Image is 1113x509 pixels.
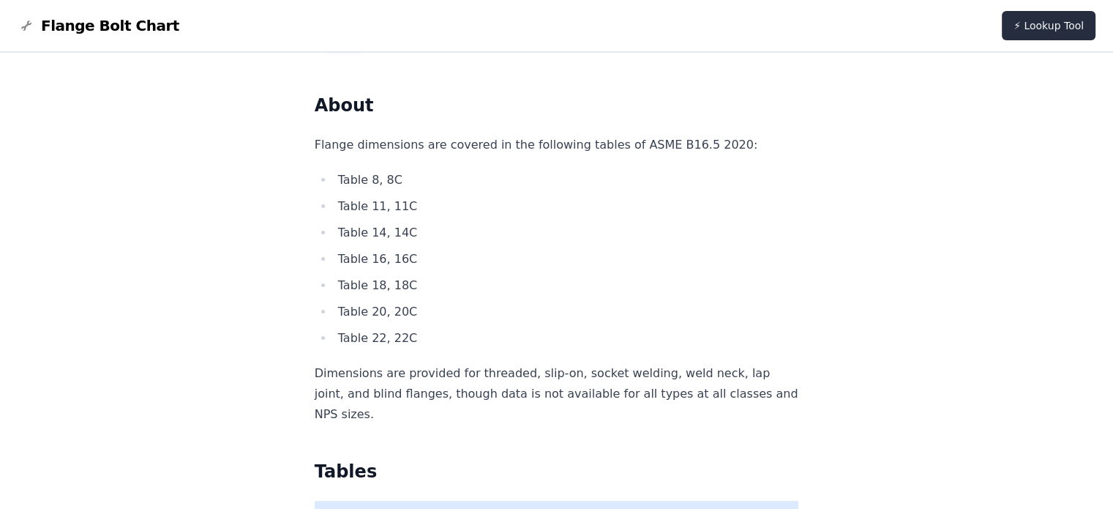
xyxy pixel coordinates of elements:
li: Table 8, 8C [334,170,799,190]
a: ⚡ Lookup Tool [1002,11,1095,40]
li: Table 14, 14C [334,223,799,243]
span: Flange Bolt Chart [41,15,179,36]
li: Table 20, 20C [334,302,799,322]
li: Table 11, 11C [334,196,799,217]
li: Table 22, 22C [334,328,799,349]
h2: About [315,94,799,117]
a: Tables [326,41,363,55]
li: Table 16, 16C [334,249,799,270]
h2: Tables [315,460,799,483]
a: Flange Bolt Chart LogoFlange Bolt Chart [18,15,179,36]
p: Flange dimensions are covered in the following tables of ASME B16.5 2020: [315,135,799,155]
li: Table 18, 18C [334,275,799,296]
p: Dimensions are provided for threaded, slip-on, socket welding, weld neck, lap joint, and blind fl... [315,363,799,425]
img: Flange Bolt Chart Logo [18,17,35,34]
